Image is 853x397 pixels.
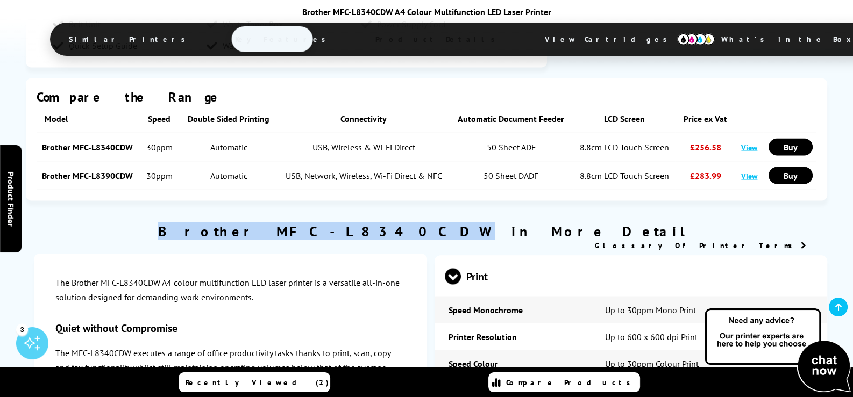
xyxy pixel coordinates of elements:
img: cmyk-icon.svg [677,33,715,45]
td: Speed Colour [435,350,592,377]
span: Recently Viewed (2) [186,378,329,387]
td: USB, Wireless & Wi-Fi Direct [279,133,449,161]
td: 50 Sheet ADF [449,133,573,161]
th: LCD Screen [573,105,675,133]
td: Automatic [179,133,279,161]
td: Automatic [179,161,279,190]
a: View [741,170,757,181]
td: 30ppm [140,133,179,161]
h3: Quiet without Compromise [55,321,406,335]
span: View Cartridges [529,25,693,53]
span: Product Finder [5,171,16,226]
a: Compare Products [488,372,640,392]
th: Price ex Vat [675,105,736,133]
span: Compare Products [506,378,636,387]
span: Similar Printers [53,26,207,52]
a: Recently Viewed (2) [179,372,330,392]
td: Up to 30ppm Colour Print [592,350,827,377]
td: 8.8cm LCD Touch Screen [573,161,675,190]
span: Product Details [359,26,517,52]
div: Compare the Range [37,89,817,105]
span: Key Features [219,26,347,52]
td: Up to 30ppm Mono Print [592,296,827,323]
a: Glossary Of Printer Terms [594,240,806,250]
td: Printer Resolution [435,323,592,350]
th: Double Sided Printing [179,105,279,133]
a: Buy [769,138,813,155]
th: Automatic Document Feeder [449,105,573,133]
p: The Brother MFC-L8340CDW A4 colour multifunction LED laser printer is a versatile all-in-one solu... [55,275,406,304]
td: 30ppm [140,161,179,190]
th: Speed [140,105,179,133]
th: Model [37,105,140,133]
a: Brother MFC-L8390CDW [42,170,133,181]
img: Open Live Chat window [702,307,853,395]
div: Brother MFC-L8340CDW A4 Colour Multifunction LED Laser Printer [50,6,803,17]
td: Speed Monochrome [435,296,592,323]
td: USB, Network, Wireless, Wi-Fi Direct & NFC [279,161,449,190]
a: Buy [769,167,813,184]
a: View [741,142,757,152]
td: £256.58 [675,133,736,161]
div: 3 [16,323,28,335]
th: Connectivity [279,105,449,133]
td: Up to 600 x 600 dpi Print [592,323,827,350]
a: Brother MFC-L8340CDW [42,141,133,152]
td: 8.8cm LCD Touch Screen [573,133,675,161]
h2: Brother MFC-L8340CDW in More Detail [26,222,828,240]
td: 50 Sheet DADF [449,161,573,190]
td: £283.99 [675,161,736,190]
span: Print [445,256,817,296]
